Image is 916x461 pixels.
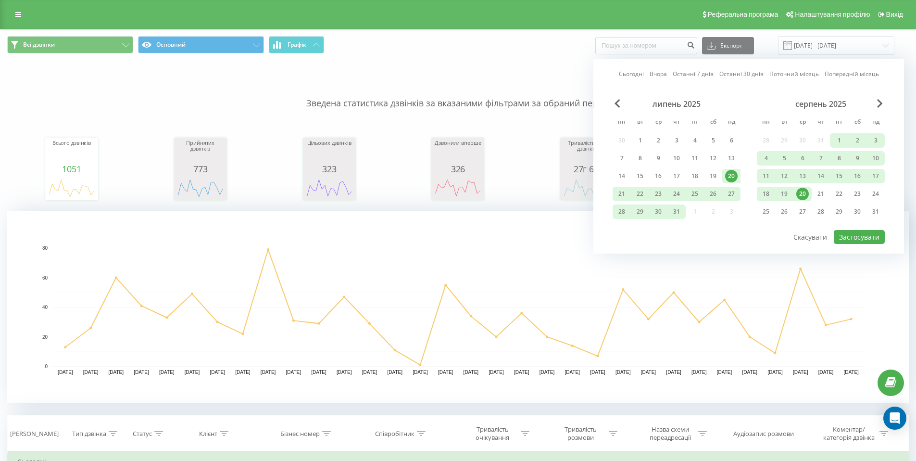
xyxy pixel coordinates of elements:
[199,430,217,438] div: Клієнт
[833,205,845,218] div: 29
[851,188,864,200] div: 23
[615,205,628,218] div: 28
[848,169,866,183] div: сб 16 серп 2025 р.
[686,133,704,148] div: пт 4 лип 2025 р.
[109,370,124,375] text: [DATE]
[757,99,885,109] div: серпень 2025
[670,170,683,182] div: 17
[45,364,48,369] text: 0
[667,187,686,201] div: чт 24 лип 2025 р.
[866,205,885,219] div: нд 31 серп 2025 р.
[833,152,845,165] div: 8
[634,134,646,147] div: 1
[775,187,793,201] div: вт 19 серп 2025 р.
[848,133,866,148] div: сб 2 серп 2025 р.
[159,370,175,375] text: [DATE]
[769,69,819,78] a: Поточний місяць
[613,169,631,183] div: пн 14 лип 2025 р.
[595,37,697,54] input: Пошук за номером
[886,11,903,18] span: Вихід
[877,99,883,108] span: Next Month
[702,37,754,54] button: Експорт
[649,205,667,219] div: ср 30 лип 2025 р.
[795,11,870,18] span: Налаштування профілю
[830,151,848,166] div: пт 8 серп 2025 р.
[815,205,827,218] div: 28
[704,151,722,166] div: сб 12 лип 2025 р.
[48,174,96,203] svg: A chart.
[563,164,611,174] div: 27г 6м
[724,115,739,130] abbr: неділя
[337,370,352,375] text: [DATE]
[883,407,906,430] div: Open Intercom Messenger
[42,305,48,310] text: 40
[815,152,827,165] div: 7
[83,370,99,375] text: [DATE]
[434,174,482,203] svg: A chart.
[58,370,73,375] text: [DATE]
[652,188,665,200] div: 23
[133,430,152,438] div: Статус
[759,115,773,130] abbr: понеділок
[793,205,812,219] div: ср 27 серп 2025 р.
[691,370,707,375] text: [DATE]
[757,205,775,219] div: пн 25 серп 2025 р.
[613,205,631,219] div: пн 28 лип 2025 р.
[760,170,772,182] div: 11
[767,370,783,375] text: [DATE]
[615,99,620,108] span: Previous Month
[788,230,832,244] button: Скасувати
[821,425,877,442] div: Коментар/категорія дзвінка
[818,370,834,375] text: [DATE]
[563,174,611,203] div: A chart.
[438,370,453,375] text: [DATE]
[812,169,830,183] div: чт 14 серп 2025 р.
[812,205,830,219] div: чт 28 серп 2025 р.
[434,164,482,174] div: 326
[708,11,778,18] span: Реферальна програма
[778,188,791,200] div: 19
[851,205,864,218] div: 30
[23,41,55,49] span: Всі дзвінки
[689,170,701,182] div: 18
[305,164,353,174] div: 323
[796,205,809,218] div: 27
[722,169,740,183] div: нд 20 лип 2025 р.
[565,370,580,375] text: [DATE]
[210,370,225,375] text: [DATE]
[563,140,611,164] div: Тривалість усіх дзвінків
[869,170,882,182] div: 17
[778,170,791,182] div: 12
[631,133,649,148] div: вт 1 лип 2025 р.
[707,134,719,147] div: 5
[778,205,791,218] div: 26
[634,152,646,165] div: 8
[670,205,683,218] div: 31
[868,115,883,130] abbr: неділя
[305,174,353,203] div: A chart.
[704,169,722,183] div: сб 19 лип 2025 р.
[286,370,301,375] text: [DATE]
[812,187,830,201] div: чт 21 серп 2025 р.
[689,152,701,165] div: 11
[795,115,810,130] abbr: середа
[615,370,631,375] text: [DATE]
[778,152,791,165] div: 5
[387,370,402,375] text: [DATE]
[652,205,665,218] div: 30
[615,152,628,165] div: 7
[7,78,909,110] p: Зведена статистика дзвінків за вказаними фільтрами за обраний період
[815,188,827,200] div: 21
[843,370,859,375] text: [DATE]
[777,115,791,130] abbr: вівторок
[644,425,696,442] div: Назва схеми переадресації
[686,169,704,183] div: пт 18 лип 2025 р.
[688,115,702,130] abbr: п’ятниця
[138,36,264,53] button: Основний
[848,151,866,166] div: сб 9 серп 2025 р.
[815,170,827,182] div: 14
[851,170,864,182] div: 16
[869,152,882,165] div: 10
[704,187,722,201] div: сб 26 лип 2025 р.
[631,151,649,166] div: вт 8 лип 2025 р.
